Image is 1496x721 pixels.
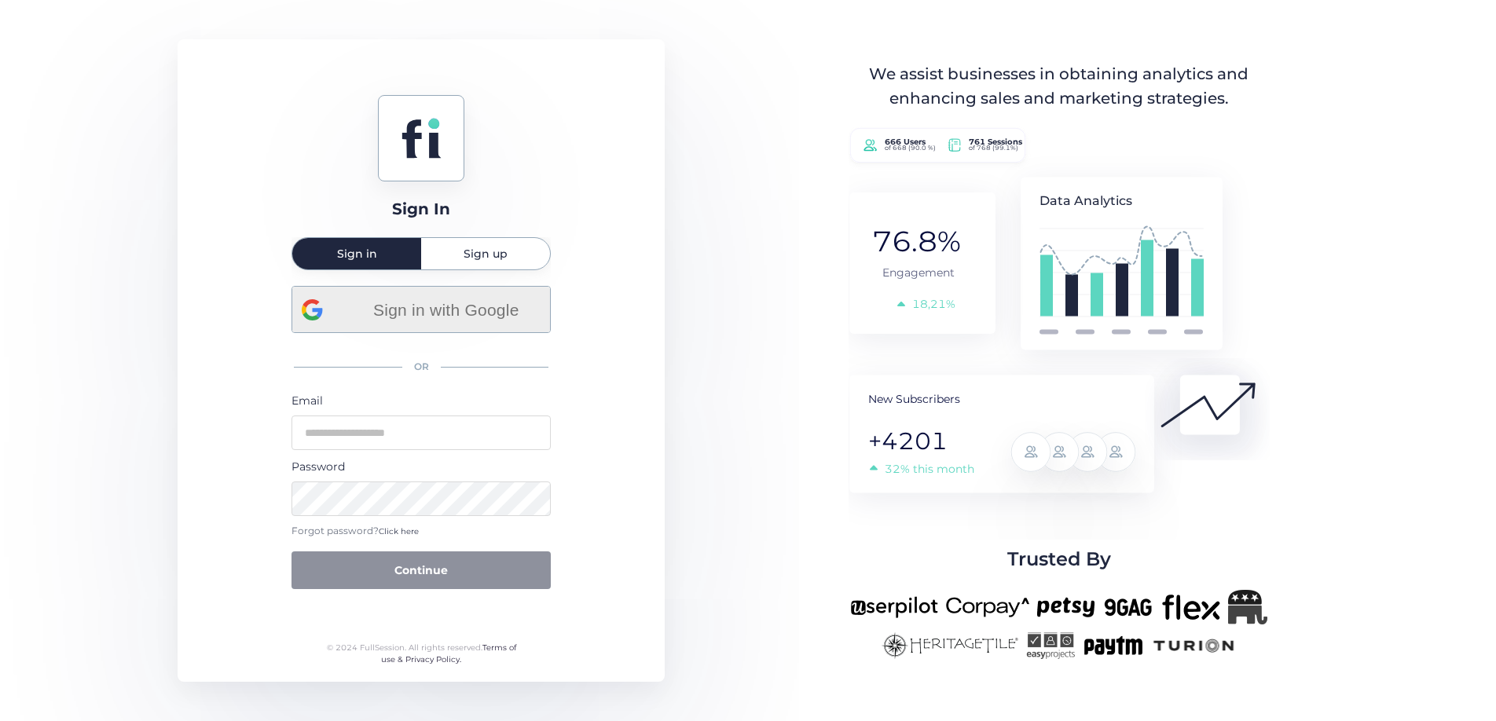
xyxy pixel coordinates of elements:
[969,144,1018,152] tspan: of 768 (99.1%)
[1162,590,1220,624] img: flex-new.png
[291,392,551,409] div: Email
[868,391,960,405] tspan: New Subscribers
[1007,544,1111,574] span: Trusted By
[381,642,516,665] a: Terms of use & Privacy Policy.
[1039,193,1132,208] tspan: Data Analytics
[1228,590,1267,624] img: Republicanlogo-bw.png
[884,137,926,147] tspan: 666 Users
[320,642,523,666] div: © 2024 FullSession. All rights reserved.
[379,526,419,536] span: Click here
[351,297,541,323] span: Sign in with Google
[872,223,961,258] tspan: 76.8%
[464,248,508,259] span: Sign up
[969,137,1023,147] tspan: 761 Sessions
[291,458,551,475] div: Password
[1083,632,1143,659] img: paytm-new.png
[912,296,955,310] tspan: 18,21%
[852,62,1267,112] div: We assist businesses in obtaining analytics and enhancing sales and marketing strategies.
[291,524,551,539] div: Forgot password?
[291,350,551,384] div: OR
[884,144,935,152] tspan: of 668 (90.0 %)
[882,632,1018,659] img: heritagetile-new.png
[882,265,955,280] tspan: Engagement
[1151,632,1237,659] img: turion-new.png
[885,462,974,476] tspan: 32% this month
[337,248,377,259] span: Sign in
[1102,590,1154,624] img: 9gag-new.png
[392,197,450,221] div: Sign In
[1037,590,1094,624] img: petsy-new.png
[946,590,1029,624] img: corpay-new.png
[850,590,938,624] img: userpilot-new.png
[291,551,551,589] button: Continue
[1026,632,1075,659] img: easyprojects-new.png
[868,426,948,456] tspan: +4201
